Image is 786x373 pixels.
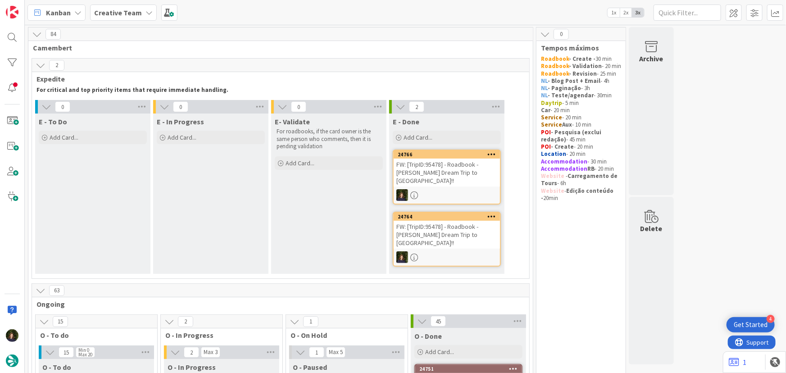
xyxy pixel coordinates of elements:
[541,143,551,150] strong: POI
[541,165,587,173] strong: Accommodation
[541,173,621,187] p: - - 6h
[727,317,775,332] div: Open Get Started checklist, remaining modules: 4
[394,213,500,221] div: 24764
[394,251,500,263] div: MC
[729,357,746,368] a: 1
[46,7,71,18] span: Kanban
[36,86,228,94] strong: For critical and top priority items that require immediate handling.
[414,332,442,341] span: O - Done
[541,114,562,121] strong: Service
[59,347,74,358] span: 15
[204,350,218,355] div: Max 3
[734,320,768,329] div: Get Started
[393,117,419,126] span: E - Done
[409,101,424,112] span: 2
[394,150,500,159] div: 24766
[184,347,199,358] span: 2
[45,29,61,40] span: 84
[53,316,68,327] span: 15
[33,43,522,52] span: Camembert
[78,352,92,357] div: Max 20
[541,121,621,128] p: - 10 min
[168,363,216,372] span: O - In Progress
[548,84,581,92] strong: - Paginação
[50,133,78,141] span: Add Card...
[40,331,146,340] span: O - To do
[36,300,518,309] span: Ongoing
[541,55,569,63] strong: Roadbook
[587,165,595,173] strong: RB
[608,8,620,17] span: 1x
[394,189,500,201] div: MC
[541,172,619,187] strong: Carregamento de Tours
[541,172,564,180] strong: Website
[569,62,602,70] strong: - Validation
[394,221,500,249] div: FW: [TripID:95478] - Roadbook - [PERSON_NAME] Dream Trip to [GEOGRAPHIC_DATA]!!
[275,117,310,126] span: E- Validate
[541,63,621,70] p: - 20 min
[404,133,432,141] span: Add Card...
[541,150,566,158] strong: Location
[541,106,550,114] strong: Car
[541,187,564,195] strong: Website
[55,101,70,112] span: 0
[654,5,721,21] input: Quick Filter...
[548,77,600,85] strong: - Blog Post + Email
[398,151,500,158] div: 24766
[541,77,621,85] p: - 4h
[541,128,551,136] strong: POI
[36,74,518,83] span: Expedite
[541,187,615,202] strong: Edição conteúdo -
[329,350,343,355] div: Max 5
[541,55,621,63] p: 30 min
[569,70,597,77] strong: - Revision
[541,158,621,165] p: - 30 min
[541,43,614,52] span: Tempos máximos
[6,6,18,18] img: Visit kanbanzone.com
[394,159,500,186] div: FW: [TripID:95478] - Roadbook - [PERSON_NAME] Dream Trip to [GEOGRAPHIC_DATA]!!
[19,1,41,12] span: Support
[78,348,89,352] div: Min 0
[541,99,562,107] strong: Daytrip
[291,331,396,340] span: O - On Hold
[541,150,621,158] p: - 20 min
[541,121,562,128] strong: Service
[541,158,587,165] strong: Accommodation
[548,91,594,99] strong: - Teste/agendar
[293,363,327,372] span: O - Paused
[541,165,621,173] p: - 20 min
[425,348,454,356] span: Add Card...
[541,77,548,85] strong: NL
[309,347,324,358] span: 1
[620,8,632,17] span: 2x
[640,53,663,64] div: Archive
[394,150,500,186] div: 24766FW: [TripID:95478] - Roadbook - [PERSON_NAME] Dream Trip to [GEOGRAPHIC_DATA]!!
[398,214,500,220] div: 24764
[431,316,446,327] span: 45
[569,55,595,63] strong: - Create -
[49,285,64,296] span: 63
[541,62,569,70] strong: Roadbook
[277,128,381,150] p: For roadbooks, if the card owner is the same person who comments, then it is pending validation
[168,133,196,141] span: Add Card...
[49,60,64,71] span: 2
[6,329,18,342] img: MC
[541,187,621,202] p: - 20min
[541,70,621,77] p: - 25 min
[173,101,188,112] span: 0
[396,189,408,201] img: MC
[767,315,775,323] div: 4
[6,355,18,367] img: avatar
[157,117,204,126] span: E - In Progress
[94,8,142,17] b: Creative Team
[541,84,548,92] strong: NL
[562,121,572,128] strong: Aux
[541,143,621,150] p: - 20 min
[541,129,621,144] p: - 45 min
[632,8,644,17] span: 3x
[178,316,193,327] span: 2
[541,114,621,121] p: - 20 min
[415,365,522,373] div: 24751
[541,91,548,99] strong: NL
[551,143,574,150] strong: - Create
